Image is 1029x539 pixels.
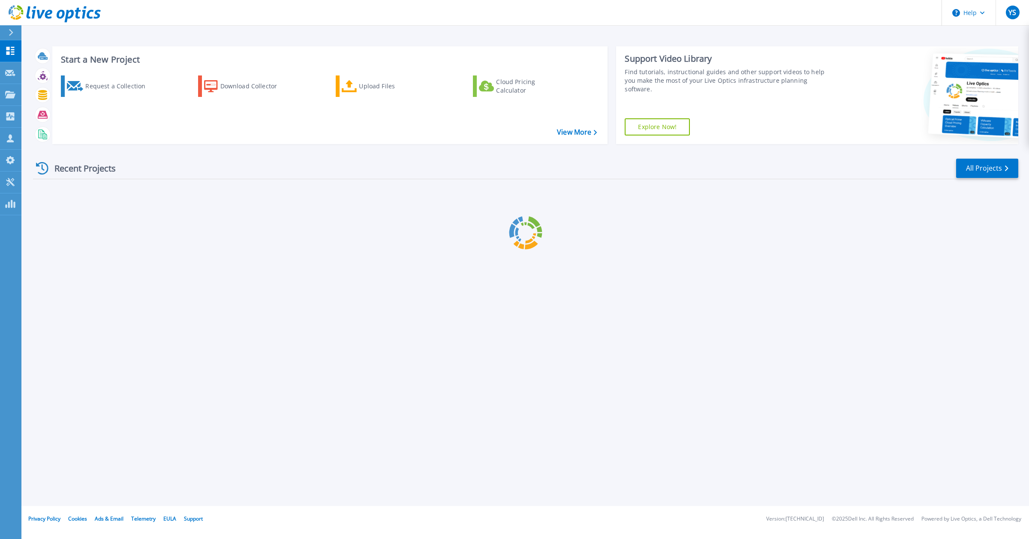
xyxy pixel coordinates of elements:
h3: Start a New Project [61,55,597,64]
li: © 2025 Dell Inc. All Rights Reserved [832,516,914,522]
a: Cloud Pricing Calculator [473,75,569,97]
a: Request a Collection [61,75,156,97]
a: Explore Now! [625,118,690,136]
div: Download Collector [220,78,289,95]
li: Version: [TECHNICAL_ID] [766,516,824,522]
a: Ads & Email [95,515,123,522]
li: Powered by Live Optics, a Dell Technology [921,516,1021,522]
div: Find tutorials, instructional guides and other support videos to help you make the most of your L... [625,68,832,93]
a: Cookies [68,515,87,522]
div: Upload Files [359,78,427,95]
div: Support Video Library [625,53,832,64]
div: Cloud Pricing Calculator [496,78,565,95]
a: View More [557,128,597,136]
span: YS [1008,9,1016,16]
a: Support [184,515,203,522]
a: Upload Files [336,75,431,97]
div: Request a Collection [85,78,154,95]
a: EULA [163,515,176,522]
a: Telemetry [131,515,156,522]
div: Recent Projects [33,158,127,179]
a: Download Collector [198,75,294,97]
a: Privacy Policy [28,515,60,522]
a: All Projects [956,159,1018,178]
